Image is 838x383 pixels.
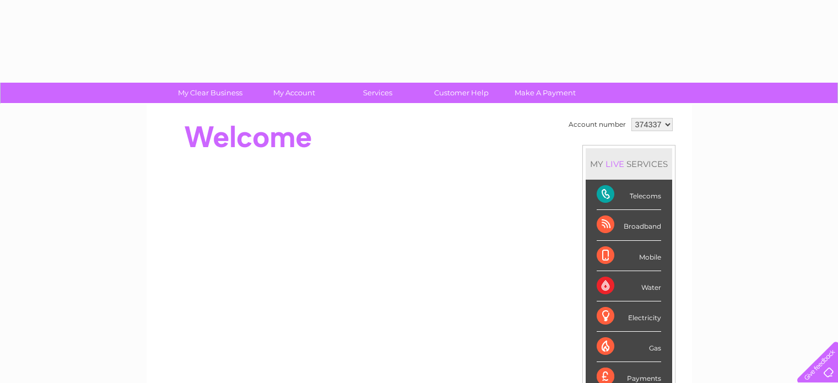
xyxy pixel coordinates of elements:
[416,83,507,103] a: Customer Help
[566,115,629,134] td: Account number
[597,210,661,240] div: Broadband
[500,83,591,103] a: Make A Payment
[332,83,423,103] a: Services
[165,83,256,103] a: My Clear Business
[597,180,661,210] div: Telecoms
[597,271,661,301] div: Water
[603,159,626,169] div: LIVE
[597,301,661,332] div: Electricity
[597,332,661,362] div: Gas
[586,148,672,180] div: MY SERVICES
[597,241,661,271] div: Mobile
[248,83,339,103] a: My Account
